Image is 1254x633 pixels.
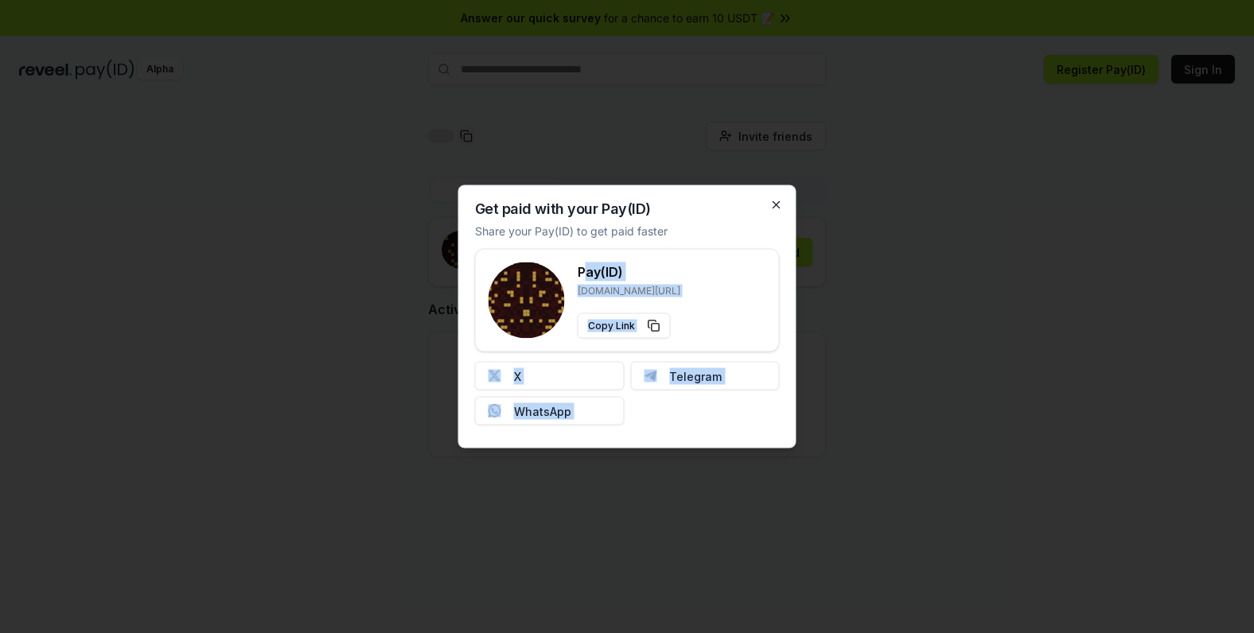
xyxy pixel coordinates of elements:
[489,370,501,383] img: X
[644,370,656,383] img: Telegram
[578,313,671,339] button: Copy Link
[630,362,780,390] button: Telegram
[489,405,501,417] img: Whatsapp
[578,285,680,297] p: [DOMAIN_NAME][URL]
[475,202,651,216] h2: Get paid with your Pay(ID)
[475,362,625,390] button: X
[475,397,625,425] button: WhatsApp
[578,262,680,282] h3: Pay(ID)
[475,223,668,239] p: Share your Pay(ID) to get paid faster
